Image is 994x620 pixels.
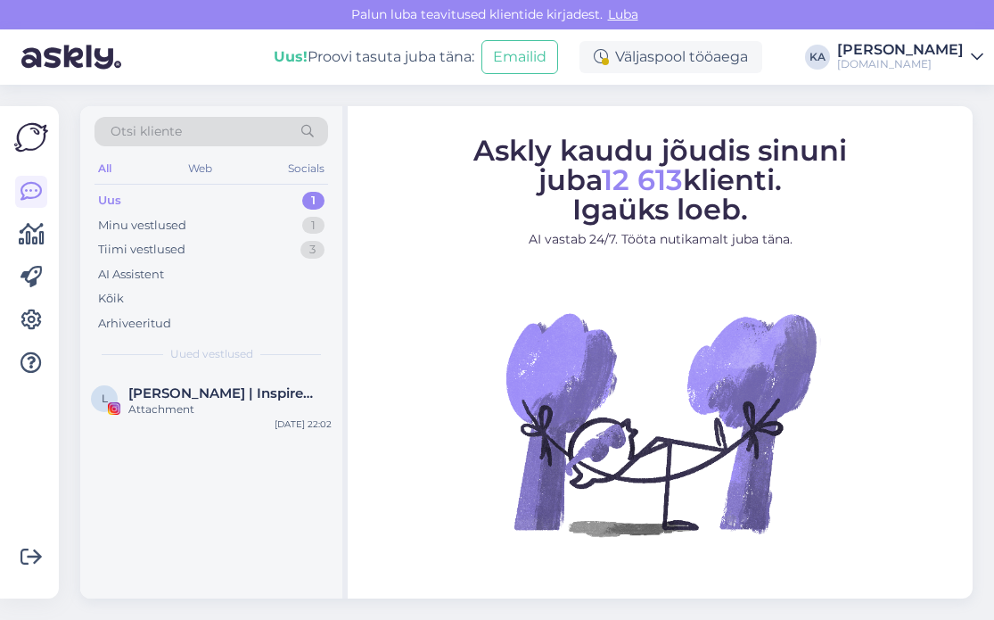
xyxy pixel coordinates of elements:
span: Liis Hein | Inspireerijast elunautleja [128,385,314,401]
div: Socials [284,157,328,180]
img: Askly Logo [14,120,48,154]
span: Askly kaudu jõudis sinuni juba klienti. Igaüks loeb. [473,133,847,227]
div: Uus [98,192,121,210]
div: [DATE] 22:02 [275,417,332,431]
div: [PERSON_NAME] [837,43,964,57]
div: Tiimi vestlused [98,241,185,259]
div: 1 [302,192,324,210]
a: [PERSON_NAME][DOMAIN_NAME] [837,43,983,71]
div: 1 [302,217,324,235]
span: 12 613 [602,162,683,197]
div: 3 [300,241,324,259]
span: Uued vestlused [170,346,253,362]
span: L [102,392,108,405]
img: No Chat active [500,263,821,584]
p: AI vastab 24/7. Tööta nutikamalt juba täna. [364,230,957,249]
div: AI Assistent [98,266,164,284]
div: Väljaspool tööaega [579,41,762,73]
b: Uus! [274,48,308,65]
div: Arhiveeritud [98,315,171,333]
div: KA [805,45,830,70]
div: All [94,157,115,180]
div: Web [185,157,216,180]
div: Kõik [98,290,124,308]
div: [DOMAIN_NAME] [837,57,964,71]
div: Proovi tasuta juba täna: [274,46,474,68]
button: Emailid [481,40,558,74]
div: Minu vestlused [98,217,186,235]
div: Attachment [128,401,332,417]
span: Luba [603,6,644,22]
span: Otsi kliente [111,122,182,141]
